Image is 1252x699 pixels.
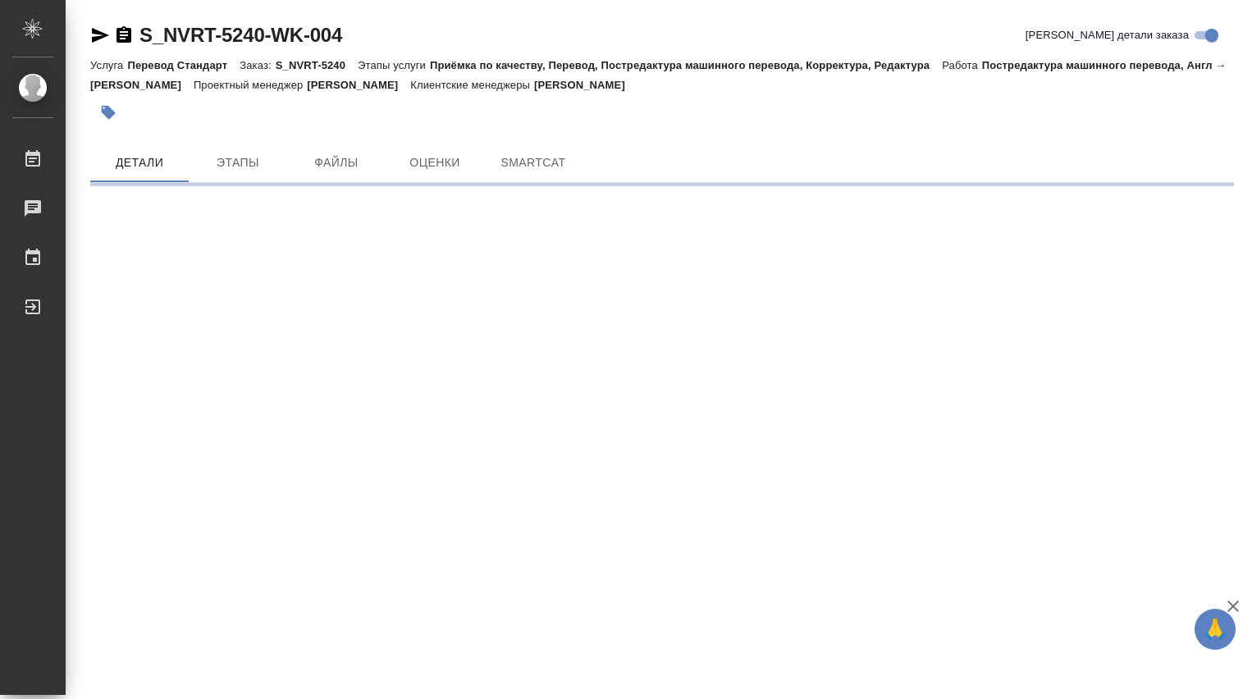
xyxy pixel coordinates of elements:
button: 🙏 [1195,609,1236,650]
span: Оценки [395,153,474,173]
span: Этапы [199,153,277,173]
p: Этапы услуги [358,59,430,71]
span: [PERSON_NAME] детали заказа [1026,27,1189,43]
span: 🙏 [1201,612,1229,646]
span: Детали [100,153,179,173]
a: S_NVRT-5240-WK-004 [139,24,342,46]
p: Перевод Стандарт [127,59,240,71]
p: Клиентские менеджеры [410,79,534,91]
p: Проектный менеджер [194,79,307,91]
button: Скопировать ссылку [114,25,134,45]
p: Заказ: [240,59,275,71]
p: Приёмка по качеству, Перевод, Постредактура машинного перевода, Корректура, Редактура [430,59,942,71]
p: S_NVRT-5240 [276,59,358,71]
span: Файлы [297,153,376,173]
p: [PERSON_NAME] [307,79,410,91]
p: Услуга [90,59,127,71]
p: Работа [942,59,982,71]
p: [PERSON_NAME] [534,79,637,91]
span: SmartCat [494,153,573,173]
button: Добавить тэг [90,94,126,130]
button: Скопировать ссылку для ЯМессенджера [90,25,110,45]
